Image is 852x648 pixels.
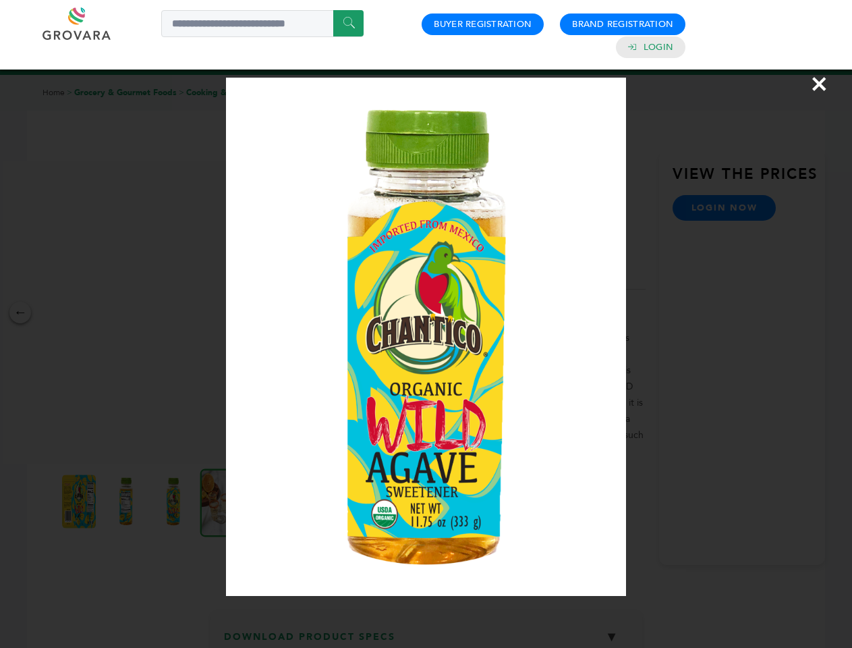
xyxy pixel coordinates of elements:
a: Buyer Registration [434,18,532,30]
a: Login [644,41,673,53]
a: Brand Registration [572,18,673,30]
img: Image Preview [226,78,626,596]
span: × [810,65,828,103]
input: Search a product or brand... [161,10,364,37]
